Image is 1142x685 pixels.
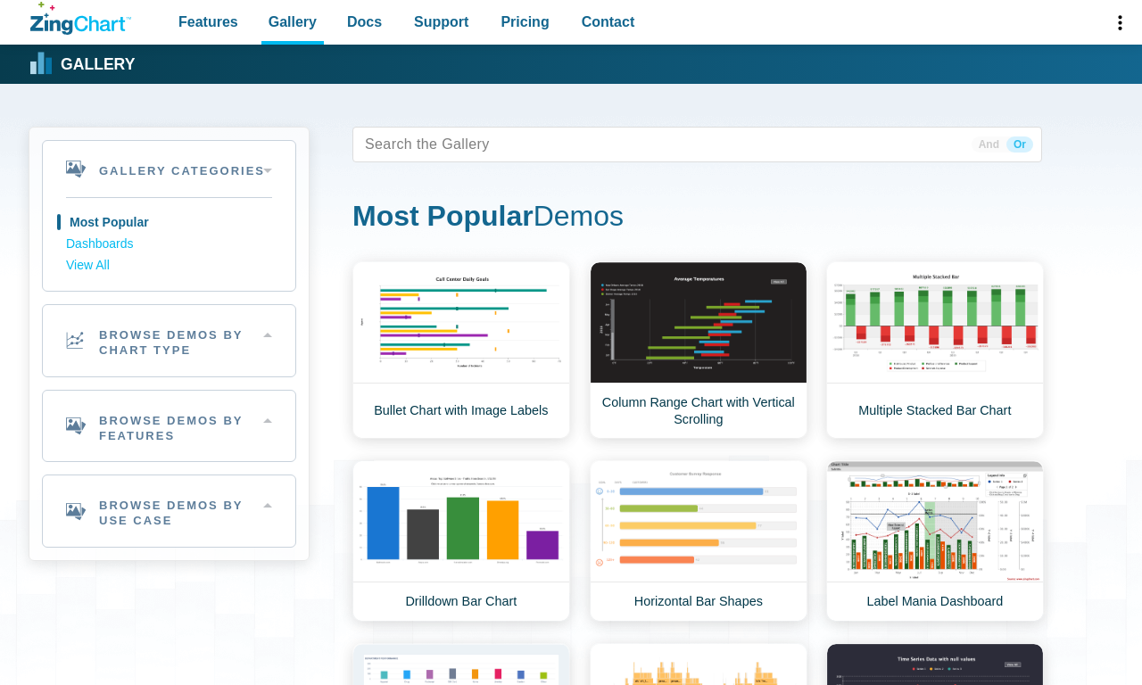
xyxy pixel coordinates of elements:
[972,136,1006,153] span: And
[30,51,135,78] a: Gallery
[66,255,272,276] a: View All
[43,475,295,547] h2: Browse Demos By Use Case
[43,391,295,462] h2: Browse Demos By Features
[501,10,549,34] span: Pricing
[269,10,317,34] span: Gallery
[352,460,570,622] a: Drilldown Bar Chart
[30,2,131,35] a: ZingChart Logo. Click to return to the homepage
[352,200,534,232] strong: Most Popular
[61,57,135,73] strong: Gallery
[826,261,1044,439] a: Multiple Stacked Bar Chart
[582,10,635,34] span: Contact
[826,460,1044,622] a: Label Mania Dashboard
[66,212,272,234] a: Most Popular
[43,305,295,376] h2: Browse Demos By Chart Type
[414,10,468,34] span: Support
[347,10,382,34] span: Docs
[352,261,570,439] a: Bullet Chart with Image Labels
[590,460,807,622] a: Horizontal Bar Shapes
[590,261,807,439] a: Column Range Chart with Vertical Scrolling
[352,198,1042,238] h1: Demos
[178,10,238,34] span: Features
[1006,136,1033,153] span: Or
[43,141,295,197] h2: Gallery Categories
[66,234,272,255] a: Dashboards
